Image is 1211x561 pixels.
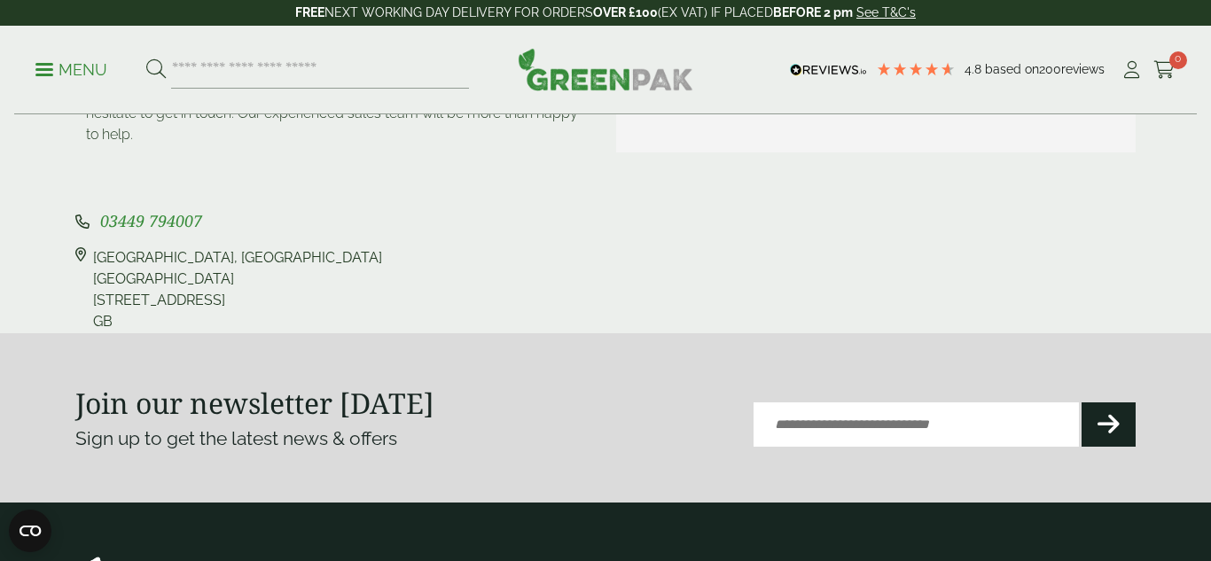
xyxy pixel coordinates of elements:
button: Open CMP widget [9,510,51,552]
strong: BEFORE 2 pm [773,5,853,19]
strong: Join our newsletter [DATE] [75,384,434,422]
a: Menu [35,59,107,77]
div: [GEOGRAPHIC_DATA], [GEOGRAPHIC_DATA] [GEOGRAPHIC_DATA] [STREET_ADDRESS] GB [93,247,382,332]
div: 4.79 Stars [876,61,956,77]
img: REVIEWS.io [790,64,867,76]
i: Cart [1153,61,1176,79]
a: See T&C's [856,5,916,19]
span: Based on [985,62,1039,76]
p: Sign up to get the latest news & offers [75,425,552,453]
span: 4.8 [965,62,985,76]
span: 03449 794007 [100,210,202,231]
img: GreenPak Supplies [518,48,693,90]
span: 0 [1169,51,1187,69]
p: Menu [35,59,107,81]
span: reviews [1061,62,1105,76]
span: 200 [1039,62,1061,76]
strong: OVER £100 [593,5,658,19]
strong: FREE [295,5,324,19]
i: My Account [1121,61,1143,79]
a: 03449 794007 [100,214,202,230]
a: 0 [1153,57,1176,83]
